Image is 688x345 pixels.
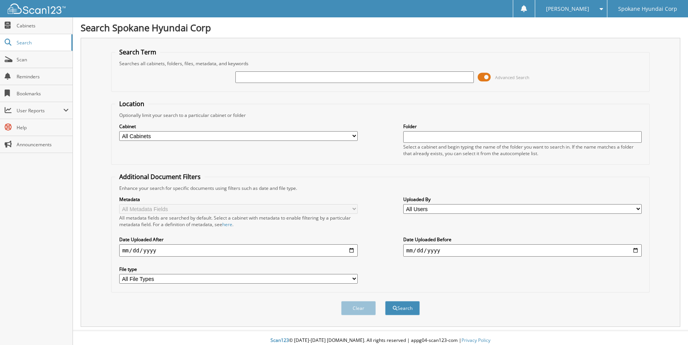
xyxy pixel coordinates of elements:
label: Cabinet [119,123,358,130]
div: Searches all cabinets, folders, files, metadata, and keywords [115,60,646,67]
span: Search [17,39,68,46]
span: Announcements [17,141,69,148]
span: Help [17,124,69,131]
button: Search [385,301,420,315]
div: Optionally limit your search to a particular cabinet or folder [115,112,646,118]
span: [PERSON_NAME] [546,7,589,11]
input: end [403,244,642,257]
span: Scan123 [270,337,289,343]
div: Select a cabinet and begin typing the name of the folder you want to search in. If the name match... [403,144,642,157]
legend: Additional Document Filters [115,172,205,181]
button: Clear [341,301,376,315]
div: All metadata fields are searched by default. Select a cabinet with metadata to enable filtering b... [119,215,358,228]
span: Advanced Search [495,74,529,80]
label: Date Uploaded Before [403,236,642,243]
span: Scan [17,56,69,63]
span: User Reports [17,107,63,114]
span: Reminders [17,73,69,80]
label: Date Uploaded After [119,236,358,243]
label: Uploaded By [403,196,642,203]
img: scan123-logo-white.svg [8,3,66,14]
span: Cabinets [17,22,69,29]
a: Privacy Policy [461,337,490,343]
span: Spokane Hyundai Corp [618,7,677,11]
label: Folder [403,123,642,130]
input: start [119,244,358,257]
label: File type [119,266,358,272]
legend: Location [115,100,148,108]
a: here [222,221,232,228]
span: Bookmarks [17,90,69,97]
legend: Search Term [115,48,160,56]
h1: Search Spokane Hyundai Corp [81,21,680,34]
label: Metadata [119,196,358,203]
div: Enhance your search for specific documents using filters such as date and file type. [115,185,646,191]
